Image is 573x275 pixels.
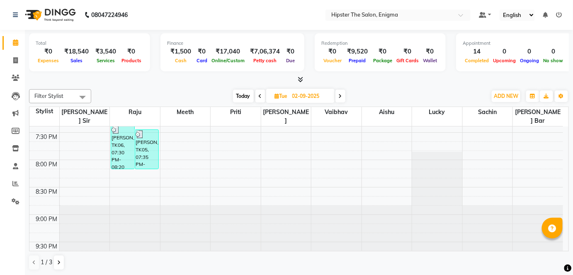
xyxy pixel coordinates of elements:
span: Cash [173,58,189,63]
span: Upcoming [491,58,518,63]
div: ₹0 [36,47,61,56]
span: sachin [463,107,513,117]
span: Sales [68,58,85,63]
div: Appointment [463,40,566,47]
div: ₹0 [394,47,421,56]
div: 8:30 PM [34,187,59,196]
span: Wallet [421,58,439,63]
span: Gift Cards [394,58,421,63]
span: Card [194,58,209,63]
span: Prepaid [347,58,368,63]
span: Raju [110,107,160,117]
span: Today [233,90,254,102]
span: Products [119,58,143,63]
div: 7:30 PM [34,133,59,141]
div: Stylist [29,107,59,116]
div: Redemption [321,40,439,47]
div: ₹17,040 [209,47,247,56]
span: Completed [463,58,491,63]
div: 0 [491,47,518,56]
span: Lucky [412,107,462,117]
span: meeth [160,107,211,117]
div: 0 [541,47,566,56]
span: Services [95,58,117,63]
button: ADD NEW [492,90,520,102]
div: ₹0 [371,47,394,56]
div: 9:00 PM [34,215,59,224]
div: ₹0 [194,47,209,56]
div: ₹0 [283,47,298,56]
span: Voucher [321,58,344,63]
div: 8:00 PM [34,160,59,169]
div: [PERSON_NAME], TK06, 07:30 PM-08:20 PM, Hair Colour (Inward Pricing) Root Touch Up 1 Inch ([MEDIC... [111,125,134,169]
div: ₹0 [321,47,344,56]
input: 2025-09-02 [290,90,331,102]
div: ₹0 [119,47,143,56]
span: Ongoing [518,58,541,63]
div: [PERSON_NAME], TK05, 07:35 PM-08:20 PM, Haircuts Men's Haircut - Senior Stylist,Men's Grooming Me... [135,130,158,169]
div: ₹0 [421,47,439,56]
span: 1 / 3 [41,258,52,267]
div: 9:30 PM [34,242,59,251]
div: ₹9,520 [344,47,371,56]
span: ADD NEW [494,93,518,99]
span: Tue [273,93,290,99]
div: Finance [167,40,298,47]
span: No show [541,58,566,63]
div: ₹1,500 [167,47,194,56]
span: Filter Stylist [34,92,63,99]
span: Due [284,58,297,63]
span: priti [211,107,261,117]
div: 14 [463,47,491,56]
span: [PERSON_NAME] [261,107,311,126]
div: ₹7,06,374 [247,47,283,56]
span: [PERSON_NAME] sir [60,107,110,126]
div: ₹18,540 [61,47,92,56]
div: 0 [518,47,541,56]
b: 08047224946 [91,3,128,27]
span: vaibhav [311,107,362,117]
span: Expenses [36,58,61,63]
span: Aishu [362,107,412,117]
span: [PERSON_NAME] bar [513,107,563,126]
div: Total [36,40,143,47]
span: Petty cash [251,58,279,63]
span: Package [371,58,394,63]
img: logo [21,3,78,27]
div: ₹3,540 [92,47,119,56]
span: Online/Custom [209,58,247,63]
